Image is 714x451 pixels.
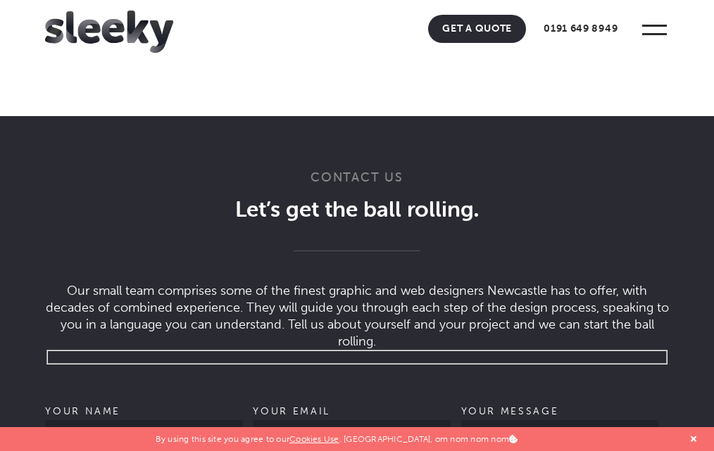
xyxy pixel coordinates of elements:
a: Cookies Use [289,434,339,444]
p: By using this site you agree to our . [GEOGRAPHIC_DATA], om nom nom nom [156,427,518,444]
label: Your email [253,405,450,445]
a: Get A Quote [428,15,526,43]
h3: Contact Us [45,169,669,196]
p: Our small team comprises some of the finest graphic and web designers Newcastle has to offer, wit... [45,265,669,350]
span: . [474,197,480,222]
h2: Let’s get the ball rolling [45,196,669,251]
img: Sleeky Web Design Newcastle [45,11,173,53]
label: Your name [45,405,242,445]
a: 0191 649 8949 [530,15,632,43]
